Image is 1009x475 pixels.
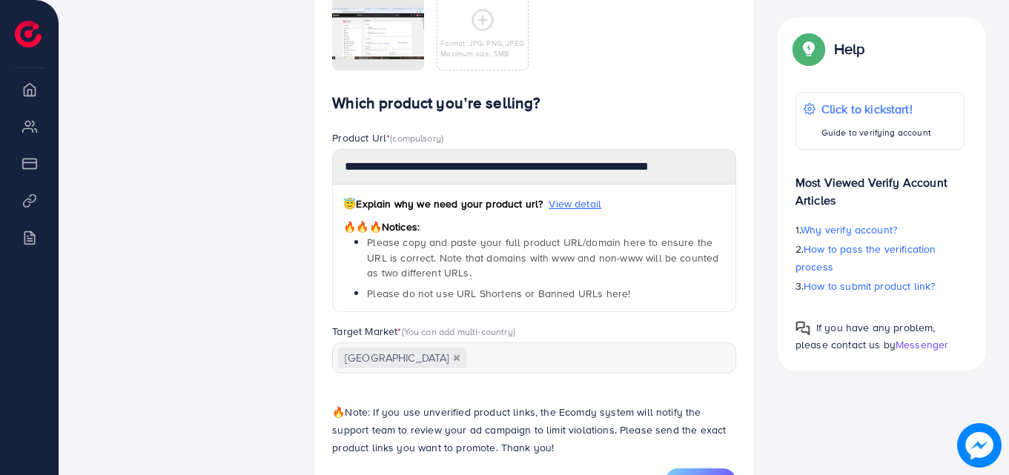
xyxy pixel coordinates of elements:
[795,162,965,209] p: Most Viewed Verify Account Articles
[332,94,736,113] h4: Which product you’re selling?
[549,196,601,211] span: View detail
[795,240,965,276] p: 2.
[343,219,420,234] span: Notices:
[821,100,931,118] p: Click to kickstart!
[804,279,935,293] span: How to submit product link?
[332,342,736,373] div: Search for option
[343,196,543,211] span: Explain why we need your product url?
[367,235,718,280] span: Please copy and paste your full product URL/domain here to ensure the URL is correct. Note that d...
[834,40,865,58] p: Help
[896,337,948,352] span: Messenger
[332,324,515,339] label: Target Market
[343,219,381,234] span: 🔥🔥🔥
[795,321,810,336] img: Popup guide
[795,221,965,239] p: 1.
[338,348,466,368] span: [GEOGRAPHIC_DATA]
[343,196,356,211] span: 😇
[957,423,1002,468] img: image
[367,286,630,301] span: Please do not use URL Shortens or Banned URLs here!
[453,354,460,362] button: Deselect Pakistan
[332,7,424,59] img: img uploaded
[795,242,936,274] span: How to pass the verification process
[821,124,931,142] p: Guide to verifying account
[795,277,965,295] p: 3.
[332,403,736,456] p: Note: If you use unverified product links, the Ecomdy system will notify the support team to revi...
[795,320,936,352] span: If you have any problem, please contact us by
[390,131,443,145] span: (compulsory)
[801,222,897,237] span: Why verify account?
[332,405,345,419] span: 🔥
[332,130,443,145] label: Product Url
[440,38,524,48] p: Format: JPG, PNG, JPEG
[795,36,822,62] img: Popup guide
[15,21,42,47] img: logo
[468,347,717,370] input: Search for option
[402,325,515,338] span: (You can add multi-country)
[440,48,524,59] p: Maximum size: 5MB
